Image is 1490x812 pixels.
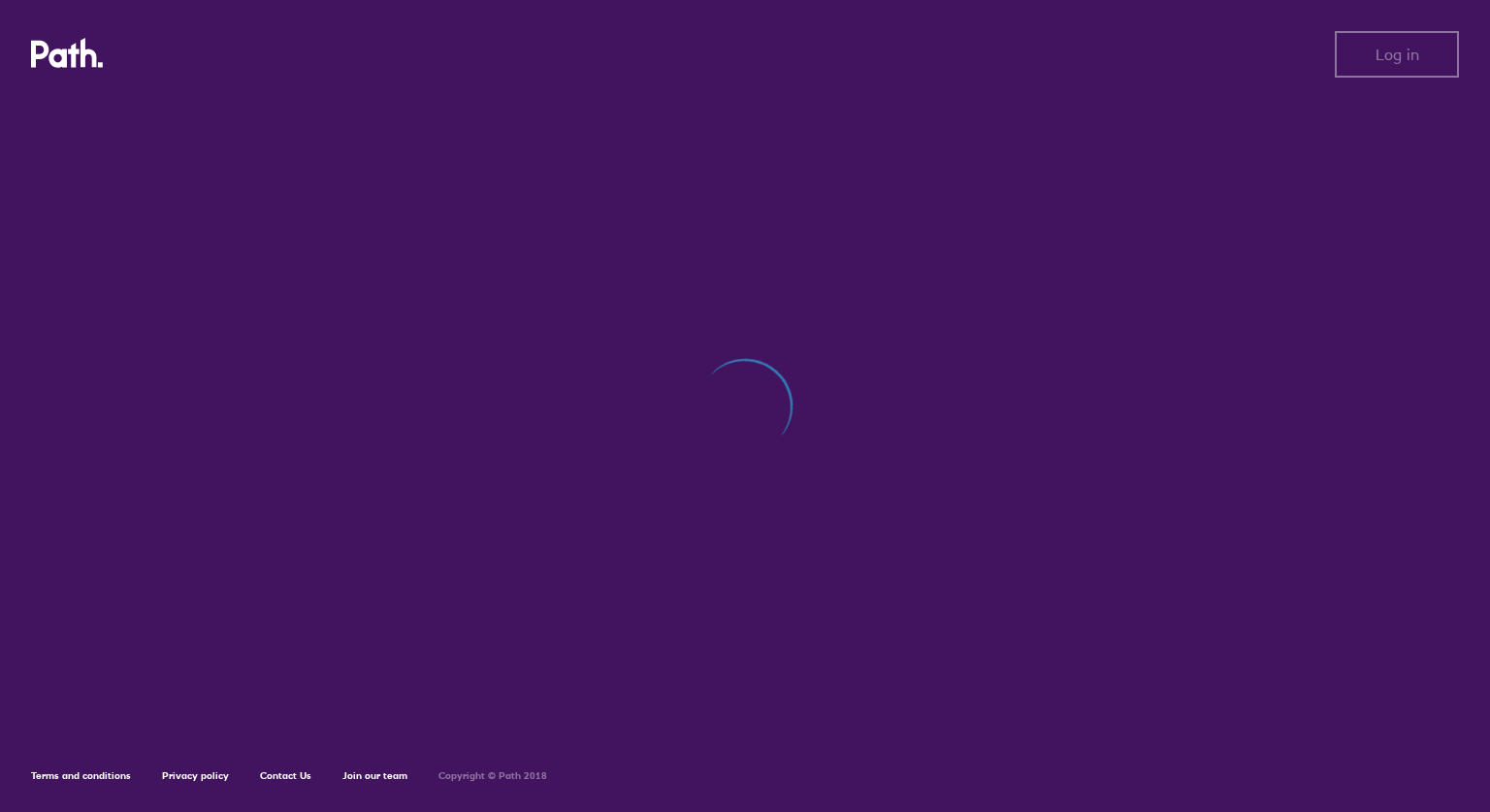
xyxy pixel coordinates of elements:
[31,769,131,782] a: Terms and conditions
[260,769,311,782] a: Contact Us
[1376,46,1419,63] span: Log in
[1335,31,1459,78] button: Log in
[342,769,407,782] a: Join our team
[438,770,547,782] h6: Copyright © Path 2018
[162,769,229,782] a: Privacy policy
